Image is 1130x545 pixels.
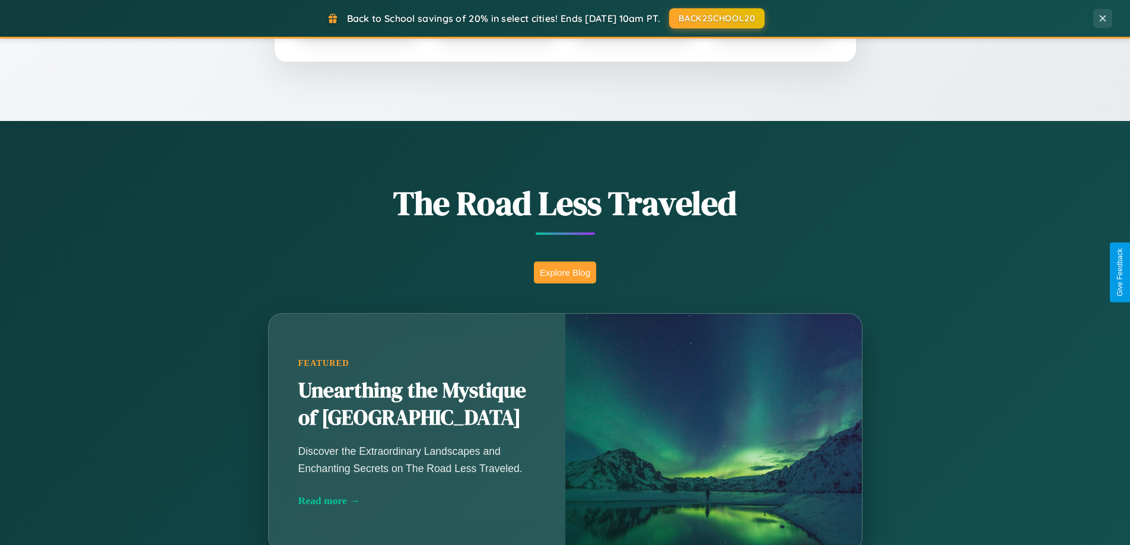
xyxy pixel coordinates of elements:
[298,358,536,368] div: Featured
[347,12,660,24] span: Back to School savings of 20% in select cities! Ends [DATE] 10am PT.
[209,180,921,226] h1: The Road Less Traveled
[669,8,765,28] button: BACK2SCHOOL20
[298,443,536,476] p: Discover the Extraordinary Landscapes and Enchanting Secrets on The Road Less Traveled.
[534,262,596,283] button: Explore Blog
[298,495,536,507] div: Read more →
[298,377,536,432] h2: Unearthing the Mystique of [GEOGRAPHIC_DATA]
[1116,248,1124,297] div: Give Feedback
